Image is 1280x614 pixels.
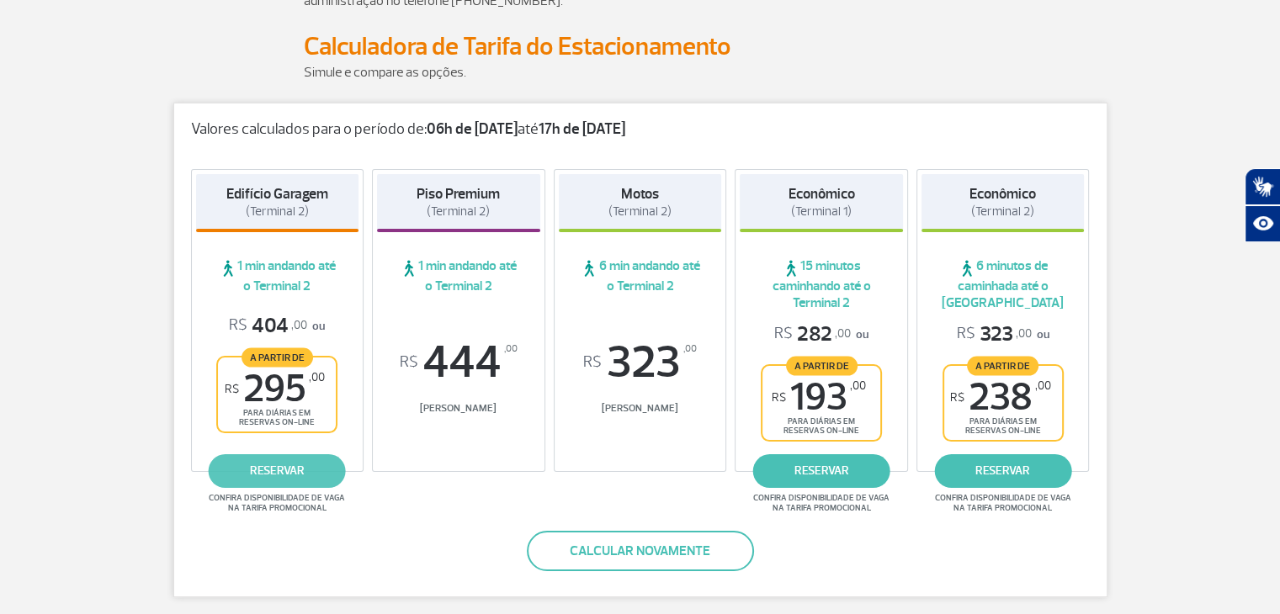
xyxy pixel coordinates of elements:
p: Simule e compare as opções. [304,62,977,82]
span: para diárias em reservas on-line [959,416,1048,436]
strong: Motos [621,185,659,203]
span: 6 minutos de caminhada até o [GEOGRAPHIC_DATA] [921,257,1085,311]
span: 282 [774,321,851,347]
sup: ,00 [504,340,518,358]
span: (Terminal 2) [608,204,672,220]
sup: R$ [225,382,239,396]
a: reservar [209,454,346,488]
button: Calcular novamente [527,531,754,571]
span: 323 [957,321,1032,347]
div: Plugin de acessibilidade da Hand Talk. [1245,168,1280,242]
span: (Terminal 2) [427,204,490,220]
strong: Piso Premium [417,185,500,203]
h2: Calculadora de Tarifa do Estacionamento [304,31,977,62]
strong: Econômico [969,185,1036,203]
p: ou [957,321,1049,347]
span: 238 [950,378,1051,416]
span: (Terminal 1) [791,204,852,220]
sup: ,00 [309,370,325,384]
span: Confira disponibilidade de vaga na tarifa promocional [206,493,348,513]
span: Confira disponibilidade de vaga na tarifa promocional [932,493,1074,513]
span: 404 [229,313,307,339]
p: Valores calculados para o período de: até [191,120,1090,139]
span: 6 min andando até o Terminal 2 [559,257,722,294]
strong: Econômico [789,185,855,203]
span: Confira disponibilidade de vaga na tarifa promocional [751,493,892,513]
span: [PERSON_NAME] [559,402,722,415]
strong: 06h de [DATE] [427,119,518,139]
sup: R$ [950,390,964,405]
span: (Terminal 2) [971,204,1034,220]
span: 1 min andando até o Terminal 2 [377,257,540,294]
span: [PERSON_NAME] [377,402,540,415]
span: 323 [559,340,722,385]
sup: ,00 [683,340,697,358]
sup: ,00 [850,378,866,393]
sup: R$ [772,390,786,405]
a: reservar [934,454,1071,488]
span: 193 [772,378,866,416]
span: 444 [377,340,540,385]
sup: R$ [583,353,602,372]
span: (Terminal 2) [246,204,309,220]
span: 1 min andando até o Terminal 2 [196,257,359,294]
strong: 17h de [DATE] [539,119,625,139]
button: Abrir recursos assistivos. [1245,205,1280,242]
p: ou [229,313,325,339]
p: ou [774,321,868,347]
sup: ,00 [1035,378,1051,393]
span: A partir de [967,356,1038,375]
span: A partir de [786,356,858,375]
span: 15 minutos caminhando até o Terminal 2 [740,257,903,311]
span: 295 [225,370,325,408]
strong: Edifício Garagem [226,185,328,203]
button: Abrir tradutor de língua de sinais. [1245,168,1280,205]
span: para diárias em reservas on-line [232,408,321,427]
a: reservar [753,454,890,488]
span: A partir de [242,347,313,367]
span: para diárias em reservas on-line [777,416,866,436]
sup: R$ [400,353,418,372]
